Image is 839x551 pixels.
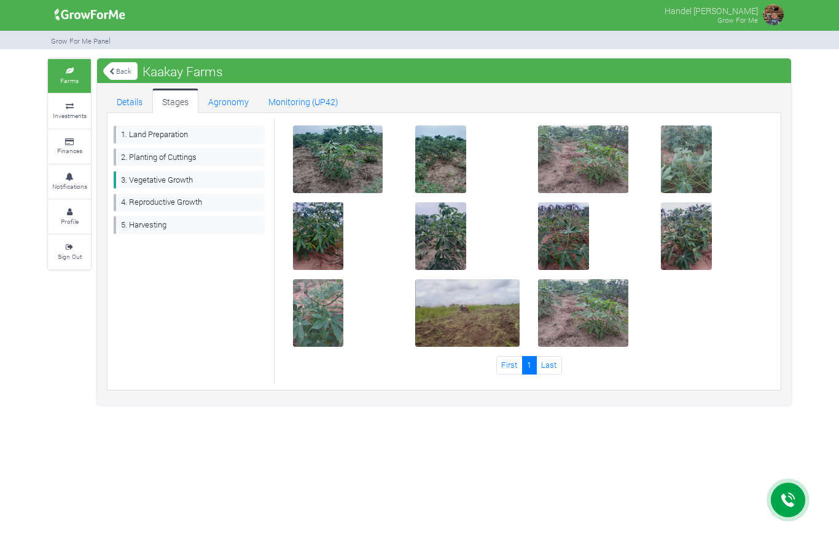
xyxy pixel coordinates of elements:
[114,125,265,143] a: 1. Land Preparation
[114,216,265,234] a: 5. Harvesting
[259,89,348,113] a: Monitoring (UP42)
[48,165,91,199] a: Notifications
[48,94,91,128] a: Investments
[114,171,265,189] a: 3. Vegetative Growth
[522,356,537,374] a: 1
[48,59,91,93] a: Farms
[52,182,87,191] small: Notifications
[665,2,758,17] p: Handel [PERSON_NAME]
[103,61,138,81] a: Back
[284,356,775,374] nav: Page Navigation
[57,146,82,155] small: Finances
[198,89,259,113] a: Agronomy
[139,59,226,84] span: Kaakay Farms
[114,148,265,166] a: 2. Planting of Cuttings
[717,15,758,25] small: Grow For Me
[48,235,91,269] a: Sign Out
[53,111,87,120] small: Investments
[496,356,523,374] a: First
[50,2,130,27] img: growforme image
[114,194,265,212] a: 4. Reproductive Growth
[761,2,786,27] img: growforme image
[58,252,82,261] small: Sign Out
[152,89,198,113] a: Stages
[51,36,111,46] small: Grow For Me Panel
[107,89,152,113] a: Details
[48,130,91,164] a: Finances
[536,356,562,374] a: Last
[60,76,79,85] small: Farms
[48,200,91,234] a: Profile
[61,217,79,226] small: Profile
